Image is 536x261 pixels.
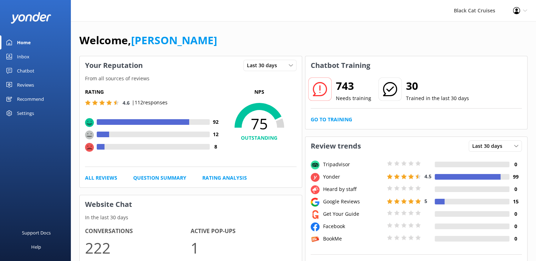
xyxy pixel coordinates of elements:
h2: 743 [336,77,371,94]
div: Yonder [321,173,385,181]
div: Heard by staff [321,185,385,193]
h3: Review trends [305,137,366,155]
h4: Active Pop-ups [191,227,296,236]
div: Google Reviews [321,198,385,205]
div: Get Your Guide [321,210,385,218]
a: Question Summary [133,174,186,182]
h4: 8 [210,143,222,151]
a: Go to Training [311,116,352,123]
h3: Chatbot Training [305,56,376,75]
h4: 0 [509,222,522,230]
p: | 112 responses [132,99,168,106]
span: Last 30 days [472,142,507,150]
h4: 92 [210,118,222,126]
h3: Website Chat [80,195,302,214]
div: Chatbot [17,64,34,78]
a: [PERSON_NAME] [131,33,217,47]
span: 75 [222,115,297,133]
h2: 30 [406,77,469,94]
p: In the last 30 days [80,214,302,221]
div: BookMe [321,235,385,243]
h4: 12 [210,130,222,138]
div: Inbox [17,50,29,64]
div: Help [31,240,41,254]
div: Reviews [17,78,34,92]
h4: 0 [509,185,522,193]
div: Facebook [321,222,385,230]
h4: 0 [509,235,522,243]
h4: 99 [509,173,522,181]
div: Support Docs [22,226,51,240]
a: All Reviews [85,174,117,182]
h4: 0 [509,161,522,168]
p: NPS [222,88,297,96]
span: 4.6 [123,99,130,106]
span: Last 30 days [247,62,281,69]
div: Home [17,35,31,50]
h4: Conversations [85,227,191,236]
span: 4.5 [424,173,431,180]
div: Settings [17,106,34,120]
h4: 15 [509,198,522,205]
p: Trained in the last 30 days [406,94,469,102]
p: From all sources of reviews [80,75,302,82]
h1: Welcome, [79,32,217,49]
p: 222 [85,236,191,260]
p: Needs training [336,94,371,102]
h5: Rating [85,88,222,96]
p: 1 [191,236,296,260]
img: yonder-white-logo.png [11,12,51,24]
a: Rating Analysis [202,174,247,182]
h4: OUTSTANDING [222,134,297,142]
h3: Your Reputation [80,56,148,75]
span: 5 [424,198,427,204]
div: Tripadvisor [321,161,385,168]
h4: 0 [509,210,522,218]
div: Recommend [17,92,44,106]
